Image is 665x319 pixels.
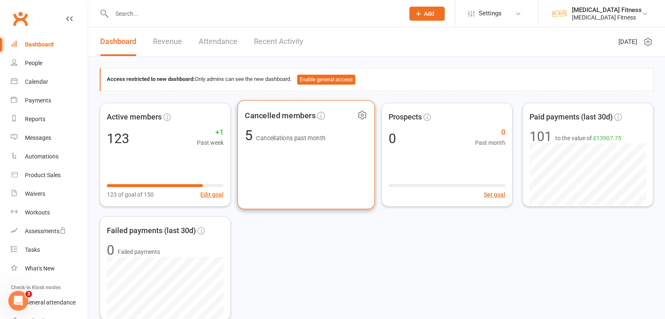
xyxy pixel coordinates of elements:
div: 0 [107,244,114,257]
strong: Access restricted to new dashboard: [107,76,195,82]
span: to the value of [555,134,621,143]
a: Tasks [11,241,88,259]
button: Add [409,7,445,21]
a: Recent Activity [254,27,303,56]
span: Settings [479,4,502,23]
a: Product Sales [11,166,88,185]
a: Messages [11,129,88,147]
button: Enable general access [297,75,355,85]
div: [MEDICAL_DATA] Fitness [572,14,642,21]
span: [DATE] [618,37,637,47]
button: Set goal [484,190,505,199]
a: Payments [11,91,88,110]
a: Waivers [11,185,88,203]
iframe: Intercom live chat [8,291,28,311]
div: People [25,60,42,66]
span: Add [424,10,434,17]
div: Payments [25,97,51,104]
a: Calendar [11,73,88,91]
span: 3 [25,291,32,297]
div: Waivers [25,190,45,197]
span: £13907.75 [593,135,621,141]
span: +1 [197,127,224,139]
span: Failed payments [118,247,160,256]
div: [MEDICAL_DATA] Fitness [572,6,642,14]
a: Dashboard [11,35,88,54]
div: Only admins can see the new dashboard. [107,75,647,85]
a: Revenue [153,27,182,56]
a: Workouts [11,203,88,222]
div: Product Sales [25,172,61,178]
div: Calendar [25,78,48,85]
div: Reports [25,116,45,122]
span: Past month [475,138,505,147]
a: General attendance kiosk mode [11,293,88,312]
span: 123 of goal of 150 [107,190,154,199]
a: Dashboard [100,27,136,56]
span: Prospects [389,111,422,123]
div: Dashboard [25,41,54,48]
span: 0 [475,127,505,139]
div: Assessments [25,228,66,234]
img: thumb_image1569280052.png [551,5,568,22]
button: Edit goal [200,190,224,199]
div: General attendance [25,299,76,306]
div: 101 [530,130,552,143]
span: Cancellations past month [256,134,325,141]
span: Past week [197,138,224,147]
div: Automations [25,153,59,160]
div: What's New [25,265,55,272]
span: Failed payments (last 30d) [107,225,196,237]
a: What's New [11,259,88,278]
input: Search... [109,8,399,19]
a: Clubworx [10,8,31,29]
a: Attendance [199,27,237,56]
div: 123 [107,132,129,145]
a: Automations [11,147,88,166]
div: Tasks [25,246,40,253]
span: 5 [245,127,256,144]
span: Cancelled members [245,109,315,122]
div: 0 [389,132,396,145]
a: People [11,54,88,73]
a: Assessments [11,222,88,241]
span: Active members [107,111,162,123]
a: Reports [11,110,88,129]
div: Messages [25,134,51,141]
span: Paid payments (last 30d) [530,111,613,123]
div: Workouts [25,209,50,216]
